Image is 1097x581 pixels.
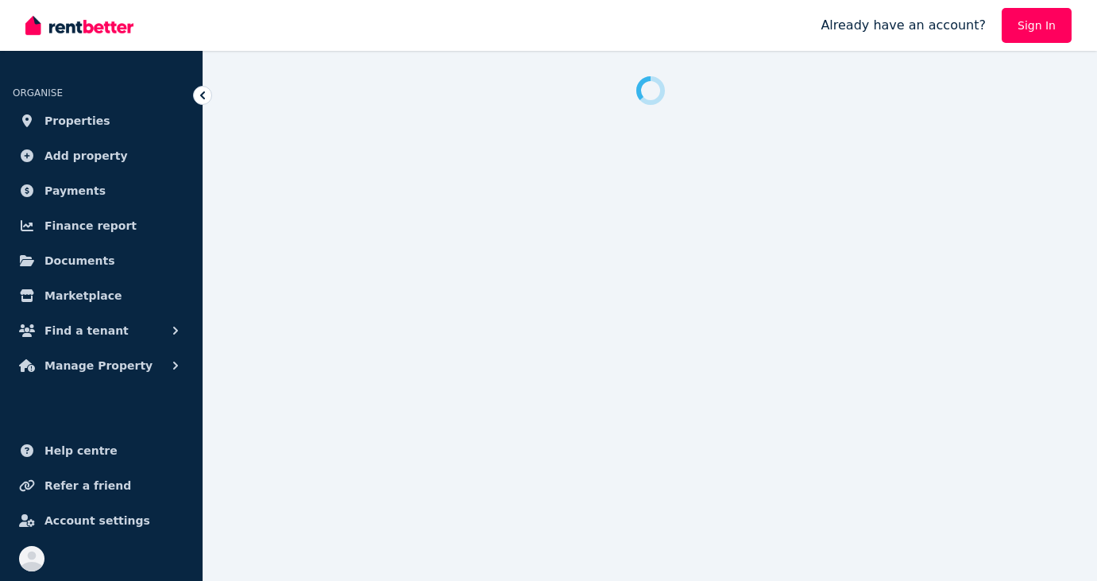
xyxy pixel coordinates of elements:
[13,435,190,467] a: Help centre
[13,175,190,207] a: Payments
[44,511,150,530] span: Account settings
[44,321,129,340] span: Find a tenant
[13,105,190,137] a: Properties
[44,441,118,460] span: Help centre
[13,245,190,277] a: Documents
[13,315,190,347] button: Find a tenant
[13,140,190,172] a: Add property
[13,210,190,242] a: Finance report
[25,14,133,37] img: RentBetter
[44,286,122,305] span: Marketplace
[13,87,63,99] span: ORGANISE
[44,111,110,130] span: Properties
[1002,8,1072,43] a: Sign In
[44,251,115,270] span: Documents
[13,470,190,502] a: Refer a friend
[44,181,106,200] span: Payments
[13,350,190,382] button: Manage Property
[44,356,153,375] span: Manage Property
[13,280,190,312] a: Marketplace
[44,216,137,235] span: Finance report
[13,505,190,536] a: Account settings
[44,476,131,495] span: Refer a friend
[44,146,128,165] span: Add property
[821,16,986,35] span: Already have an account?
